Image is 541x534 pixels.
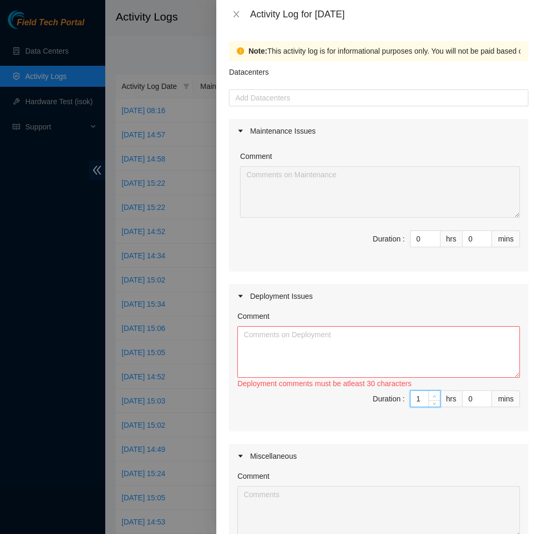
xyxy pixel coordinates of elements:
span: caret-right [237,453,244,459]
div: mins [492,390,520,407]
div: hrs [440,230,463,247]
span: Decrease Value [428,400,440,407]
span: down [432,401,438,407]
div: Duration : [373,233,405,245]
label: Comment [237,470,269,482]
textarea: Comment [240,166,520,218]
span: exclamation-circle [237,47,244,55]
div: Duration : [373,393,405,405]
p: Datacenters [229,61,268,78]
div: Maintenance Issues [229,119,528,143]
span: caret-right [237,293,244,299]
span: up [432,393,438,399]
label: Comment [237,310,269,322]
span: caret-right [237,128,244,134]
div: Deployment comments must be atleast 30 characters [237,378,520,389]
span: Increase Value [428,391,440,400]
strong: Note: [248,45,267,57]
span: close [232,10,241,18]
div: Miscellaneous [229,444,528,468]
div: hrs [440,390,463,407]
label: Comment [240,150,272,162]
textarea: Comment [237,326,520,378]
div: mins [492,230,520,247]
div: Deployment Issues [229,284,528,308]
button: Close [229,9,244,19]
div: Activity Log for [DATE] [250,8,528,20]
